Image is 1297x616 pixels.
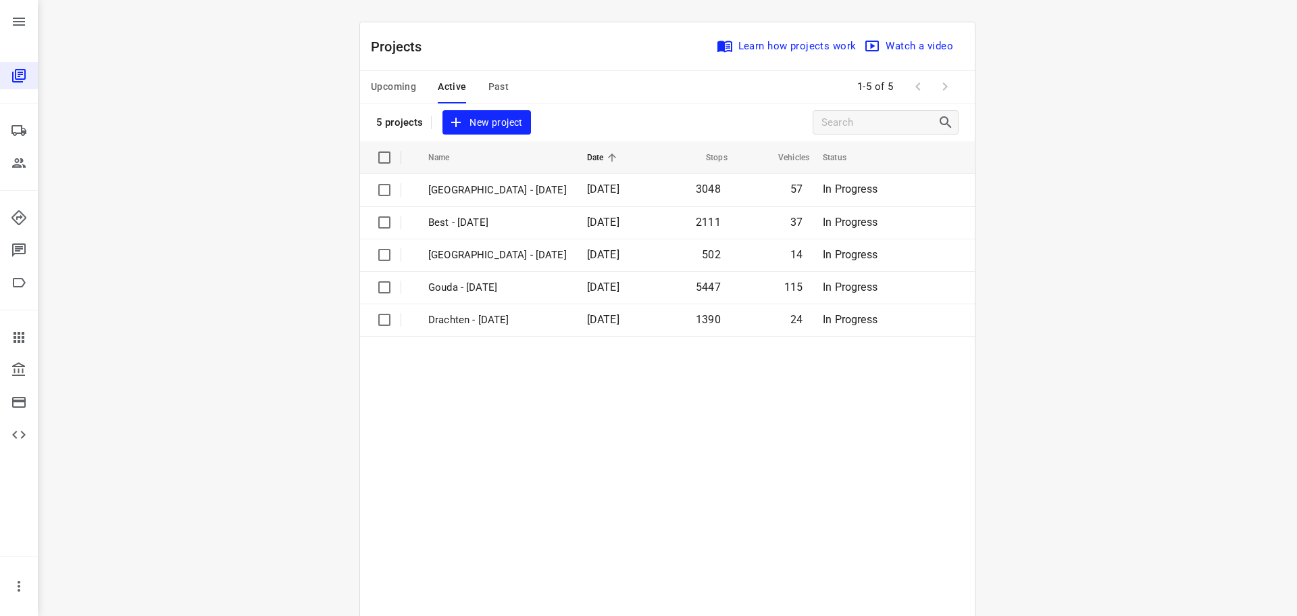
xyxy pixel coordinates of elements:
[821,112,938,133] input: Search projects
[587,216,619,229] span: [DATE]
[790,216,803,229] span: 37
[702,248,721,261] span: 502
[790,183,803,195] span: 57
[428,280,567,295] p: Gouda - Monday
[696,281,721,293] span: 5447
[932,73,959,100] span: Next Page
[823,313,878,326] span: In Progress
[587,183,619,195] span: [DATE]
[428,183,567,198] p: Zwolle - Monday
[371,37,433,57] p: Projects
[428,312,567,328] p: Drachten - Monday
[442,110,530,135] button: New project
[696,216,721,229] span: 2111
[428,247,567,263] p: Antwerpen - Monday
[587,313,619,326] span: [DATE]
[428,149,467,166] span: Name
[587,281,619,293] span: [DATE]
[371,78,416,95] span: Upcoming
[823,281,878,293] span: In Progress
[696,183,721,195] span: 3048
[761,149,809,166] span: Vehicles
[852,72,899,101] span: 1-5 of 5
[784,281,803,293] span: 115
[376,116,423,128] p: 5 projects
[790,248,803,261] span: 14
[587,248,619,261] span: [DATE]
[823,216,878,229] span: In Progress
[696,313,721,326] span: 1390
[823,183,878,195] span: In Progress
[428,215,567,231] p: Best - Monday
[438,78,466,95] span: Active
[905,73,932,100] span: Previous Page
[938,114,958,131] div: Search
[451,114,522,131] span: New project
[790,313,803,326] span: 24
[688,149,728,166] span: Stops
[488,78,509,95] span: Past
[587,149,621,166] span: Date
[823,248,878,261] span: In Progress
[823,149,864,166] span: Status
